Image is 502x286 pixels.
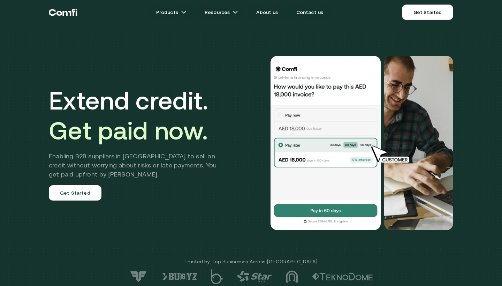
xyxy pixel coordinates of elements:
img: logo-5 [211,269,223,284]
h1: Extend credit. [49,85,227,145]
img: Would you like to pay this AED 18,000.00 invoice? [384,56,453,230]
img: arrow icons [181,9,187,15]
span: Get paid now. [49,116,208,145]
img: logo-2 [312,273,373,280]
a: Contact us [288,5,332,19]
img: logo-6 [162,273,197,280]
img: logo-3 [286,270,298,283]
a: Get Started [402,5,453,20]
img: arrow icons [233,9,238,15]
img: cursor [366,144,417,164]
img: logo-7 [129,271,148,283]
a: Productsarrow icons [148,5,195,19]
a: Return to the top of the Comfi home page [49,2,77,23]
h2: Enabling B2B suppliers in [GEOGRAPHIC_DATA] to sell on credit without worrying about risks or lat... [49,152,227,179]
a: Get Started [49,185,101,201]
img: logo-4 [237,271,272,282]
img: Would you like to pay this AED 18,000.00 invoice? [270,56,381,230]
a: Resourcesarrow icons [196,5,246,19]
a: About us [248,5,286,19]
